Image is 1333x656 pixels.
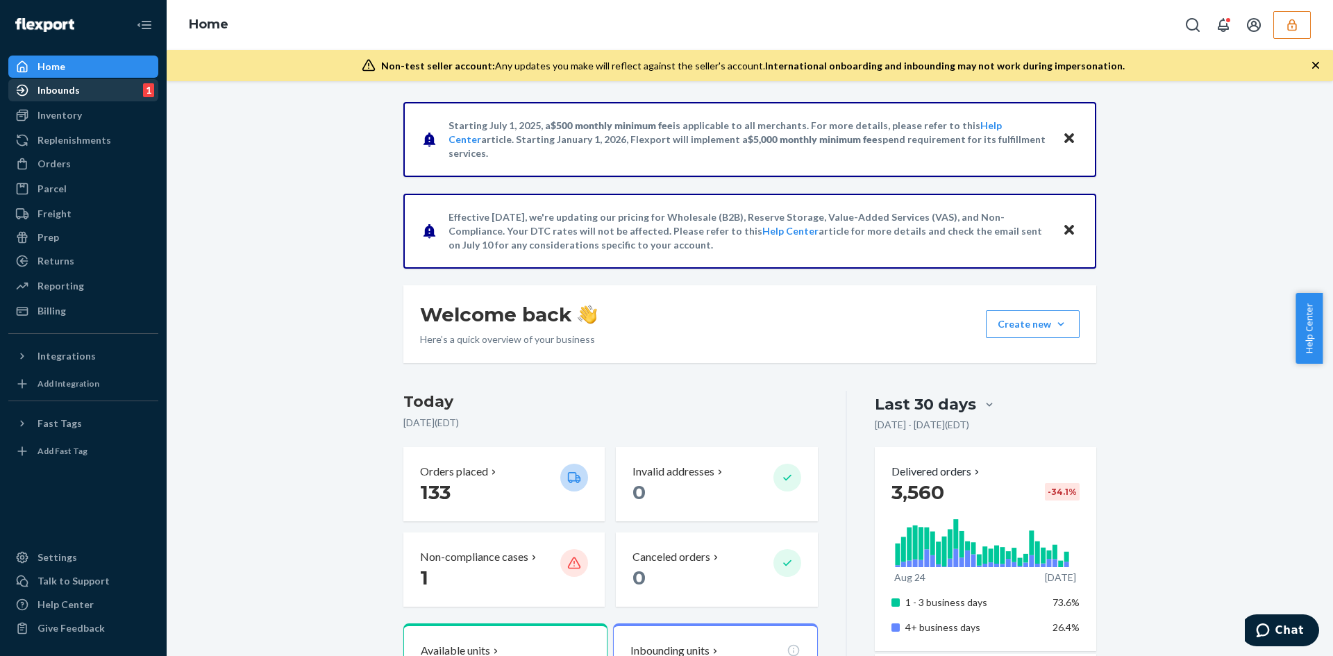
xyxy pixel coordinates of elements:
[1209,11,1237,39] button: Open notifications
[37,598,94,612] div: Help Center
[178,5,240,45] ol: breadcrumbs
[875,394,976,415] div: Last 30 days
[765,60,1125,72] span: International onboarding and inbounding may not work during impersonation.
[381,59,1125,73] div: Any updates you make will reflect against the seller's account.
[37,304,66,318] div: Billing
[448,210,1049,252] p: Effective [DATE], we're updating our pricing for Wholesale (B2B), Reserve Storage, Value-Added Se...
[894,571,925,584] p: Aug 24
[403,391,818,413] h3: Today
[37,445,87,457] div: Add Fast Tag
[1179,11,1207,39] button: Open Search Box
[8,300,158,322] a: Billing
[420,549,528,565] p: Non-compliance cases
[748,133,878,145] span: $5,000 monthly minimum fee
[8,594,158,616] a: Help Center
[632,549,710,565] p: Canceled orders
[37,254,74,268] div: Returns
[551,119,673,131] span: $500 monthly minimum fee
[37,83,80,97] div: Inbounds
[143,83,154,97] div: 1
[37,621,105,635] div: Give Feedback
[1060,221,1078,241] button: Close
[8,440,158,462] a: Add Fast Tag
[632,566,646,589] span: 0
[37,108,82,122] div: Inventory
[8,56,158,78] a: Home
[420,566,428,589] span: 1
[905,621,1042,634] p: 4+ business days
[905,596,1042,609] p: 1 - 3 business days
[875,418,969,432] p: [DATE] - [DATE] ( EDT )
[420,333,597,346] p: Here’s a quick overview of your business
[37,550,77,564] div: Settings
[37,182,67,196] div: Parcel
[37,349,96,363] div: Integrations
[37,60,65,74] div: Home
[8,412,158,435] button: Fast Tags
[37,133,111,147] div: Replenishments
[578,305,597,324] img: hand-wave emoji
[8,250,158,272] a: Returns
[1045,483,1080,501] div: -34.1 %
[1053,621,1080,633] span: 26.4%
[381,60,495,72] span: Non-test seller account:
[8,129,158,151] a: Replenishments
[616,532,817,607] button: Canceled orders 0
[37,279,84,293] div: Reporting
[891,480,944,504] span: 3,560
[616,447,817,521] button: Invalid addresses 0
[37,417,82,430] div: Fast Tags
[8,104,158,126] a: Inventory
[632,480,646,504] span: 0
[37,378,99,389] div: Add Integration
[403,416,818,430] p: [DATE] ( EDT )
[1053,596,1080,608] span: 73.6%
[37,157,71,171] div: Orders
[37,230,59,244] div: Prep
[8,570,158,592] button: Talk to Support
[1240,11,1268,39] button: Open account menu
[986,310,1080,338] button: Create new
[448,119,1049,160] p: Starting July 1, 2025, a is applicable to all merchants. For more details, please refer to this a...
[403,447,605,521] button: Orders placed 133
[1045,571,1076,584] p: [DATE]
[632,464,714,480] p: Invalid addresses
[891,464,982,480] button: Delivered orders
[189,17,228,32] a: Home
[37,574,110,588] div: Talk to Support
[1296,293,1323,364] button: Help Center
[8,546,158,569] a: Settings
[8,79,158,101] a: Inbounds1
[1245,614,1319,649] iframe: Opens a widget where you can chat to one of our agents
[420,480,451,504] span: 133
[762,225,819,237] a: Help Center
[420,464,488,480] p: Orders placed
[37,207,72,221] div: Freight
[8,345,158,367] button: Integrations
[8,203,158,225] a: Freight
[1060,129,1078,149] button: Close
[8,373,158,395] a: Add Integration
[420,302,597,327] h1: Welcome back
[8,178,158,200] a: Parcel
[8,226,158,249] a: Prep
[403,532,605,607] button: Non-compliance cases 1
[8,275,158,297] a: Reporting
[8,153,158,175] a: Orders
[15,18,74,32] img: Flexport logo
[8,617,158,639] button: Give Feedback
[131,11,158,39] button: Close Navigation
